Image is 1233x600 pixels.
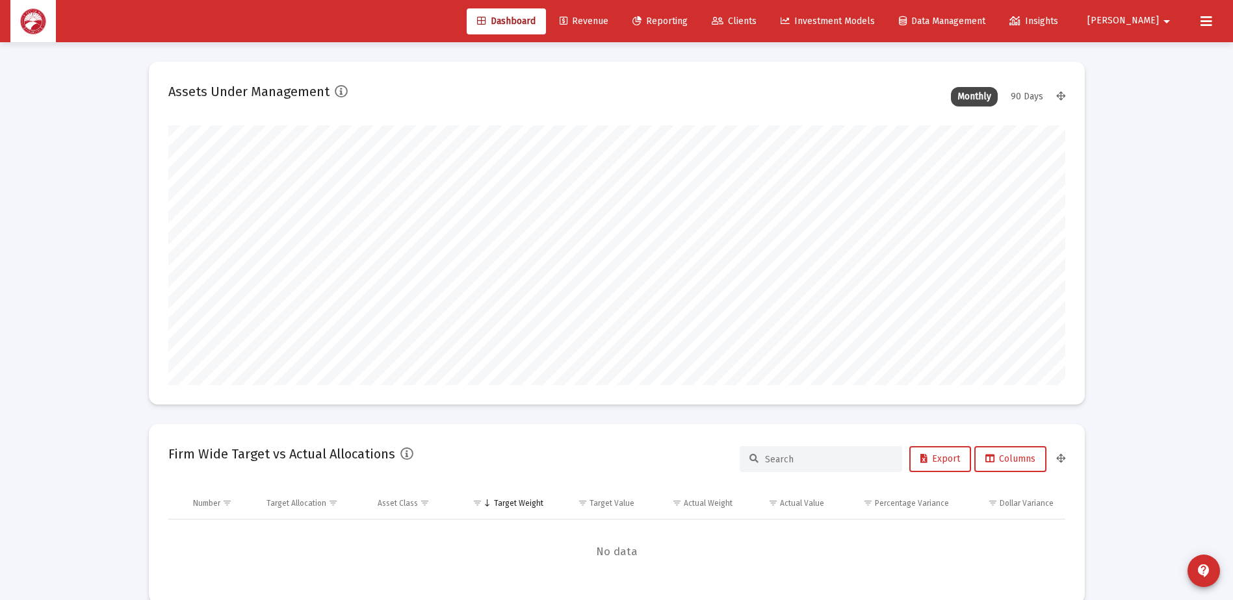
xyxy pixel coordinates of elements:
span: Reporting [632,16,688,27]
span: No data [168,545,1065,559]
a: Data Management [889,8,996,34]
div: Number [193,498,220,508]
span: Columns [985,453,1035,464]
div: Target Value [590,498,634,508]
span: Revenue [560,16,608,27]
td: Column Asset Class [369,488,455,519]
div: Target Allocation [266,498,326,508]
button: Columns [974,446,1046,472]
span: [PERSON_NAME] [1087,16,1159,27]
td: Column Number [184,488,258,519]
span: Show filter options for column 'Asset Class' [420,498,430,508]
span: Dashboard [477,16,536,27]
td: Column Actual Value [742,488,833,519]
button: [PERSON_NAME] [1072,8,1190,34]
span: Show filter options for column 'Target Allocation' [328,498,338,508]
span: Investment Models [781,16,875,27]
div: Monthly [951,87,998,106]
span: Insights [1009,16,1058,27]
input: Search [765,454,892,465]
td: Column Target Allocation [257,488,369,519]
span: Show filter options for column 'Target Value' [578,498,588,508]
span: Clients [712,16,757,27]
td: Column Actual Weight [643,488,741,519]
span: Show filter options for column 'Dollar Variance' [988,498,998,508]
div: Dollar Variance [1000,498,1054,508]
span: Show filter options for column 'Number' [222,498,232,508]
td: Column Dollar Variance [958,488,1065,519]
span: Data Management [899,16,985,27]
mat-icon: contact_support [1196,563,1212,579]
div: 90 Days [1004,87,1050,106]
mat-icon: arrow_drop_down [1159,8,1175,34]
div: Actual Value [780,498,824,508]
img: Dashboard [20,8,46,34]
h2: Assets Under Management [168,81,330,102]
h2: Firm Wide Target vs Actual Allocations [168,444,395,464]
div: Target Weight [494,498,543,508]
button: Export [909,446,971,472]
a: Revenue [549,8,619,34]
a: Clients [701,8,767,34]
div: Asset Class [378,498,418,508]
a: Investment Models [770,8,885,34]
a: Dashboard [467,8,546,34]
div: Percentage Variance [875,498,949,508]
a: Insights [999,8,1069,34]
td: Column Percentage Variance [833,488,958,519]
div: Data grid [168,488,1065,584]
td: Column Target Value [552,488,644,519]
span: Export [920,453,960,464]
a: Reporting [622,8,698,34]
div: Actual Weight [684,498,733,508]
span: Show filter options for column 'Actual Value' [768,498,778,508]
span: Show filter options for column 'Percentage Variance' [863,498,873,508]
td: Column Target Weight [455,488,552,519]
span: Show filter options for column 'Target Weight' [473,498,482,508]
span: Show filter options for column 'Actual Weight' [672,498,682,508]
